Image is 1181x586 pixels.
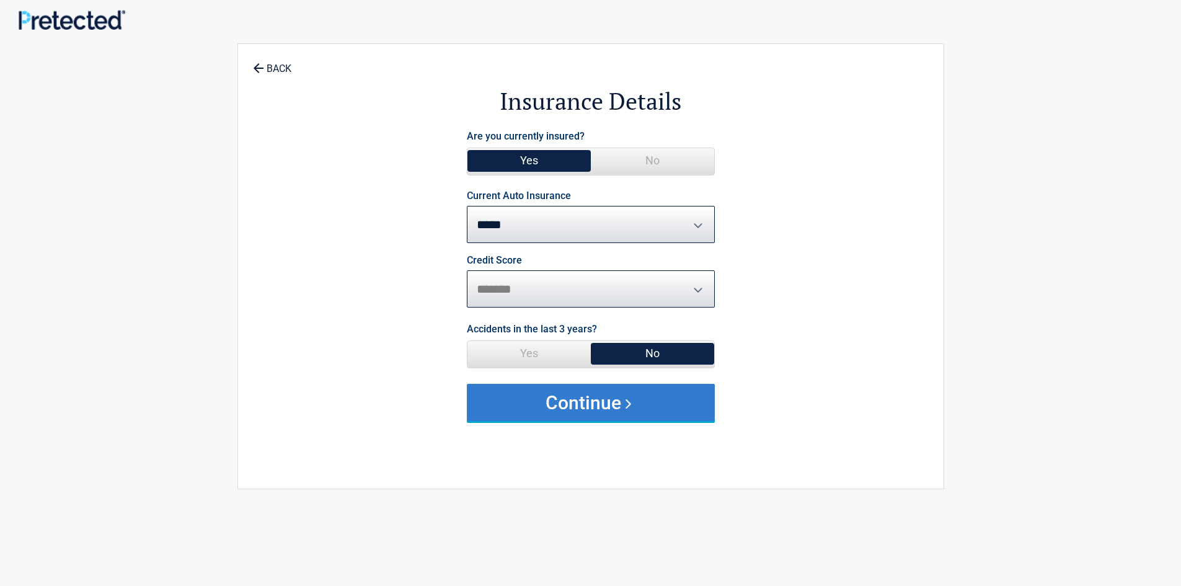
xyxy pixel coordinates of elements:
[19,10,125,29] img: Main Logo
[467,384,715,421] button: Continue
[250,52,294,74] a: BACK
[467,148,591,173] span: Yes
[306,86,875,117] h2: Insurance Details
[467,255,522,265] label: Credit Score
[591,341,714,366] span: No
[591,148,714,173] span: No
[467,191,571,201] label: Current Auto Insurance
[467,321,597,337] label: Accidents in the last 3 years?
[467,341,591,366] span: Yes
[467,128,585,144] label: Are you currently insured?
